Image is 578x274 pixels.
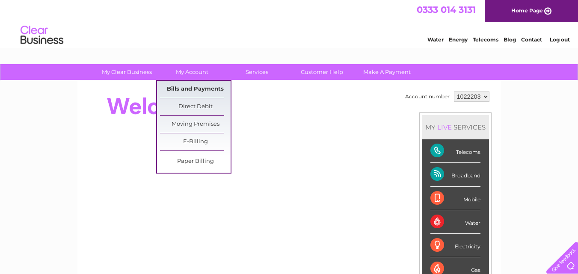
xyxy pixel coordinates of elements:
[430,210,480,234] div: Water
[430,234,480,257] div: Electricity
[430,163,480,186] div: Broadband
[422,115,489,139] div: MY SERVICES
[222,64,292,80] a: Services
[87,5,492,41] div: Clear Business is a trading name of Verastar Limited (registered in [GEOGRAPHIC_DATA] No. 3667643...
[417,4,476,15] a: 0333 014 3131
[92,64,162,80] a: My Clear Business
[352,64,422,80] a: Make A Payment
[157,64,227,80] a: My Account
[504,36,516,43] a: Blog
[449,36,468,43] a: Energy
[287,64,357,80] a: Customer Help
[403,89,452,104] td: Account number
[430,139,480,163] div: Telecoms
[160,116,231,133] a: Moving Premises
[160,98,231,115] a: Direct Debit
[521,36,542,43] a: Contact
[550,36,570,43] a: Log out
[436,123,454,131] div: LIVE
[160,153,231,170] a: Paper Billing
[20,22,64,48] img: logo.png
[427,36,444,43] a: Water
[430,187,480,210] div: Mobile
[160,81,231,98] a: Bills and Payments
[473,36,498,43] a: Telecoms
[160,133,231,150] a: E-Billing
